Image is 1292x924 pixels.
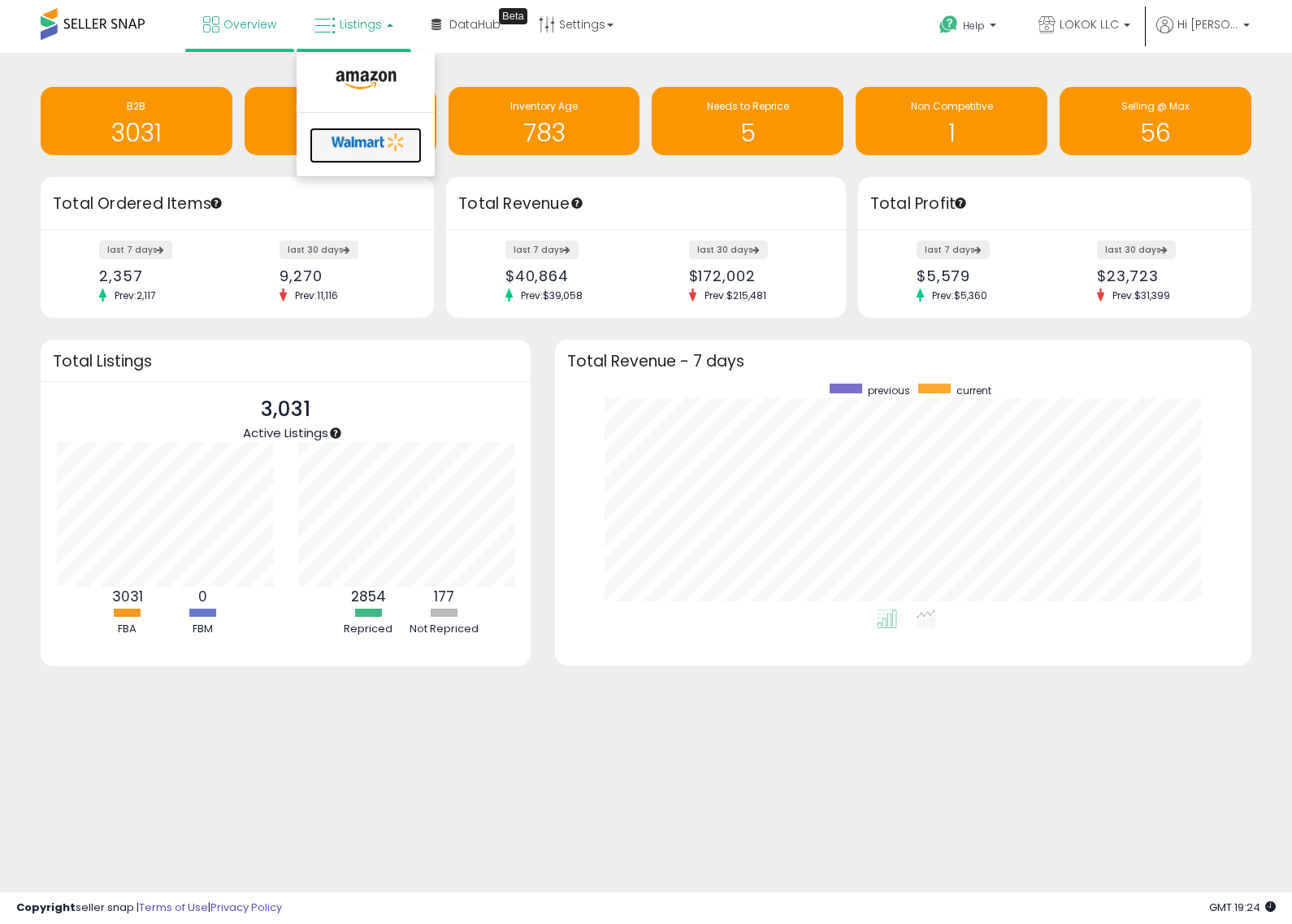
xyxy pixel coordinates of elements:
span: B2B [127,99,145,113]
h1: 5 [660,119,835,146]
b: 0 [198,587,207,606]
span: current [956,384,991,397]
a: B2B 3031 [41,87,232,155]
span: Prev: $31,399 [1104,288,1178,302]
p: 3,031 [243,394,328,425]
span: Overview [223,16,276,33]
h3: Total Revenue - 7 days [567,355,1239,367]
h3: Total Profit [870,193,1239,215]
h3: Total Listings [53,355,518,367]
label: last 7 days [99,241,172,259]
label: last 30 days [280,241,358,259]
a: BB Price Below Min 406 [245,87,436,155]
div: 9,270 [280,267,405,284]
span: Prev: $5,360 [924,288,995,302]
label: last 30 days [1097,241,1176,259]
span: Help [963,19,985,33]
a: Hi [PERSON_NAME] [1156,16,1250,53]
span: Prev: 2,117 [106,288,164,302]
span: DataHub [449,16,501,33]
span: Non Competitive [911,99,993,113]
h3: Total Ordered Items [53,193,422,215]
span: Prev: $215,481 [696,288,774,302]
label: last 7 days [917,241,990,259]
a: Non Competitive 1 [856,87,1047,155]
div: FBM [167,622,240,637]
b: 177 [434,587,454,606]
b: 3031 [112,587,143,606]
div: Tooltip anchor [328,426,343,440]
div: Not Repriced [407,622,480,637]
h1: 1 [864,119,1039,146]
h1: 783 [457,119,632,146]
a: Help [926,2,1012,53]
span: Listings [340,16,382,33]
div: Tooltip anchor [953,196,968,210]
div: Tooltip anchor [209,196,223,210]
h3: Total Revenue [458,193,834,215]
label: last 7 days [505,241,579,259]
span: Active Listings [243,424,328,441]
div: $5,579 [917,267,1043,284]
i: Get Help [939,15,959,35]
span: previous [868,384,910,397]
div: Repriced [332,622,405,637]
div: $23,723 [1097,267,1223,284]
label: last 30 days [689,241,768,259]
a: Selling @ Max 56 [1060,87,1251,155]
b: 2854 [351,587,386,606]
span: LOKOK LLC [1060,16,1119,33]
span: Selling @ Max [1121,99,1190,113]
span: Hi [PERSON_NAME] [1177,16,1238,33]
h1: 406 [253,119,428,146]
a: Needs to Reprice 5 [652,87,843,155]
h1: 56 [1068,119,1243,146]
span: Inventory Age [510,99,578,113]
div: Tooltip anchor [570,196,584,210]
span: Prev: 11,116 [287,288,346,302]
h1: 3031 [49,119,224,146]
span: Prev: $39,058 [513,288,591,302]
span: BB Price Below Min [296,99,385,113]
div: $40,864 [505,267,634,284]
a: Inventory Age 783 [449,87,640,155]
span: Needs to Reprice [707,99,789,113]
div: FBA [91,622,164,637]
div: Tooltip anchor [499,8,527,24]
div: 2,357 [99,267,225,284]
div: $172,002 [689,267,817,284]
